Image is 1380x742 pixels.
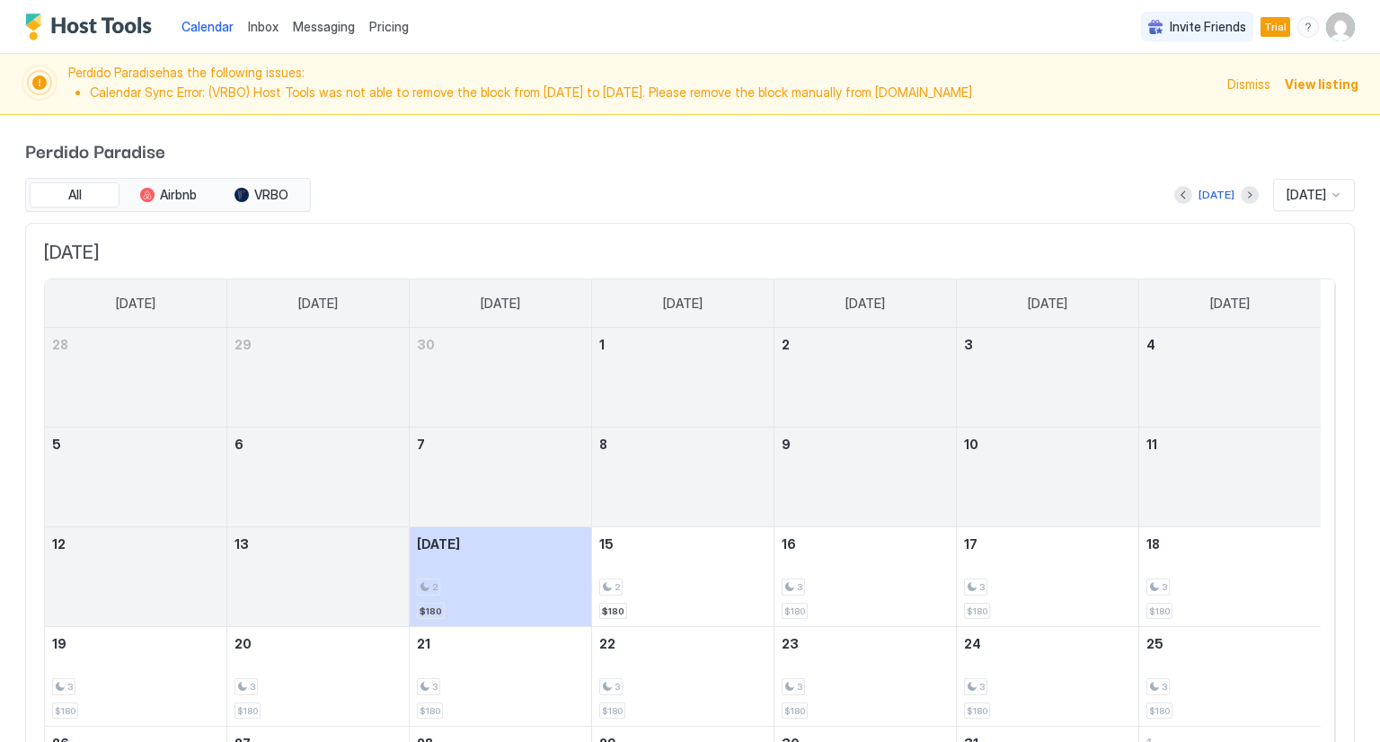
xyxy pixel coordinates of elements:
[957,328,1138,361] a: October 3, 2025
[217,182,306,208] button: VRBO
[663,296,703,312] span: [DATE]
[599,536,614,552] span: 15
[782,636,799,651] span: 23
[254,187,288,203] span: VRBO
[52,536,66,552] span: 12
[432,681,438,693] span: 3
[369,19,409,35] span: Pricing
[181,17,234,36] a: Calendar
[25,178,311,212] div: tab-group
[30,182,119,208] button: All
[227,527,409,561] a: October 13, 2025
[592,627,774,660] a: October 22, 2025
[845,296,885,312] span: [DATE]
[248,17,279,36] a: Inbox
[645,279,721,328] a: Wednesday
[234,636,252,651] span: 20
[181,19,234,34] span: Calendar
[1139,328,1321,361] a: October 4, 2025
[45,627,226,660] a: October 19, 2025
[1162,681,1167,693] span: 3
[615,581,620,593] span: 2
[417,437,425,452] span: 7
[784,705,805,717] span: $180
[410,428,591,461] a: October 7, 2025
[774,527,956,561] a: October 16, 2025
[1139,428,1321,461] a: October 11, 2025
[410,328,592,428] td: September 30, 2025
[227,428,410,527] td: October 6, 2025
[956,527,1138,627] td: October 17, 2025
[1146,536,1160,552] span: 18
[592,328,774,361] a: October 1, 2025
[592,527,774,561] a: October 15, 2025
[1138,627,1321,727] td: October 25, 2025
[45,428,226,461] a: October 5, 2025
[774,527,956,627] td: October 16, 2025
[1138,428,1321,527] td: October 11, 2025
[1264,19,1287,35] span: Trial
[481,296,520,312] span: [DATE]
[774,328,956,428] td: October 2, 2025
[45,328,226,361] a: September 28, 2025
[227,627,410,727] td: October 20, 2025
[1138,527,1321,627] td: October 18, 2025
[298,296,338,312] span: [DATE]
[967,705,987,717] span: $180
[599,337,605,352] span: 1
[227,328,409,361] a: September 29, 2025
[592,428,774,461] a: October 8, 2025
[234,536,249,552] span: 13
[956,328,1138,428] td: October 3, 2025
[280,279,356,328] a: Monday
[417,337,435,352] span: 30
[1285,75,1358,93] div: View listing
[227,328,410,428] td: September 29, 2025
[964,536,977,552] span: 17
[237,705,258,717] span: $180
[410,527,591,561] a: October 14, 2025
[420,605,442,617] span: $180
[979,681,985,693] span: 3
[1139,627,1321,660] a: October 25, 2025
[160,187,197,203] span: Airbnb
[592,428,774,527] td: October 8, 2025
[956,428,1138,527] td: October 10, 2025
[410,328,591,361] a: September 30, 2025
[774,627,956,727] td: October 23, 2025
[1170,19,1246,35] span: Invite Friends
[410,527,592,627] td: October 14, 2025
[599,636,615,651] span: 22
[123,182,213,208] button: Airbnb
[250,681,255,693] span: 3
[1138,328,1321,428] td: October 4, 2025
[293,19,355,34] span: Messaging
[1146,437,1157,452] span: 11
[45,527,226,561] a: October 12, 2025
[420,705,440,717] span: $180
[964,437,978,452] span: 10
[782,437,791,452] span: 9
[1199,187,1234,203] div: [DATE]
[592,328,774,428] td: October 1, 2025
[827,279,903,328] a: Thursday
[68,187,82,203] span: All
[410,627,592,727] td: October 21, 2025
[592,527,774,627] td: October 15, 2025
[957,527,1138,561] a: October 17, 2025
[1210,296,1250,312] span: [DATE]
[1227,75,1270,93] div: Dismiss
[293,17,355,36] a: Messaging
[1149,605,1170,617] span: $180
[410,627,591,660] a: October 21, 2025
[592,627,774,727] td: October 22, 2025
[417,636,430,651] span: 21
[1241,186,1259,204] button: Next month
[25,13,160,40] div: Host Tools Logo
[227,428,409,461] a: October 6, 2025
[602,605,624,617] span: $180
[615,681,620,693] span: 3
[774,627,956,660] a: October 23, 2025
[1192,279,1268,328] a: Saturday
